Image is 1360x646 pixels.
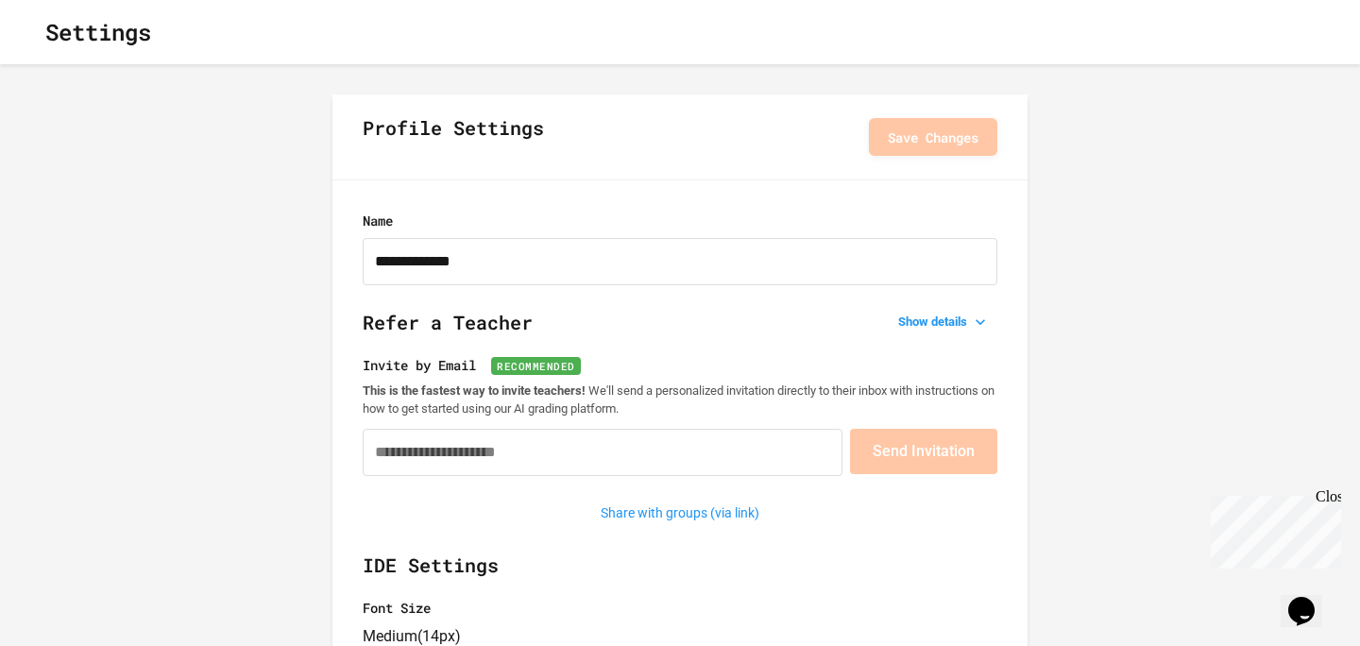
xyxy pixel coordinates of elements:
h2: IDE Settings [363,551,997,598]
button: Show details [891,309,997,335]
label: Name [363,211,997,230]
h2: Refer a Teacher [363,308,997,355]
iframe: chat widget [1203,488,1341,569]
span: Recommended [491,357,581,375]
button: Send Invitation [850,429,997,474]
iframe: chat widget [1281,570,1341,627]
h1: Settings [45,15,151,49]
label: Invite by Email [363,355,997,375]
strong: This is the fastest way to invite teachers! [363,383,586,398]
p: We'll send a personalized invitation directly to their inbox with instructions on how to get star... [363,382,997,417]
button: Share with groups (via link) [591,499,769,528]
button: Save Changes [869,118,997,156]
label: Font Size [363,598,997,618]
div: Chat with us now!Close [8,8,130,120]
h2: Profile Settings [363,113,544,161]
